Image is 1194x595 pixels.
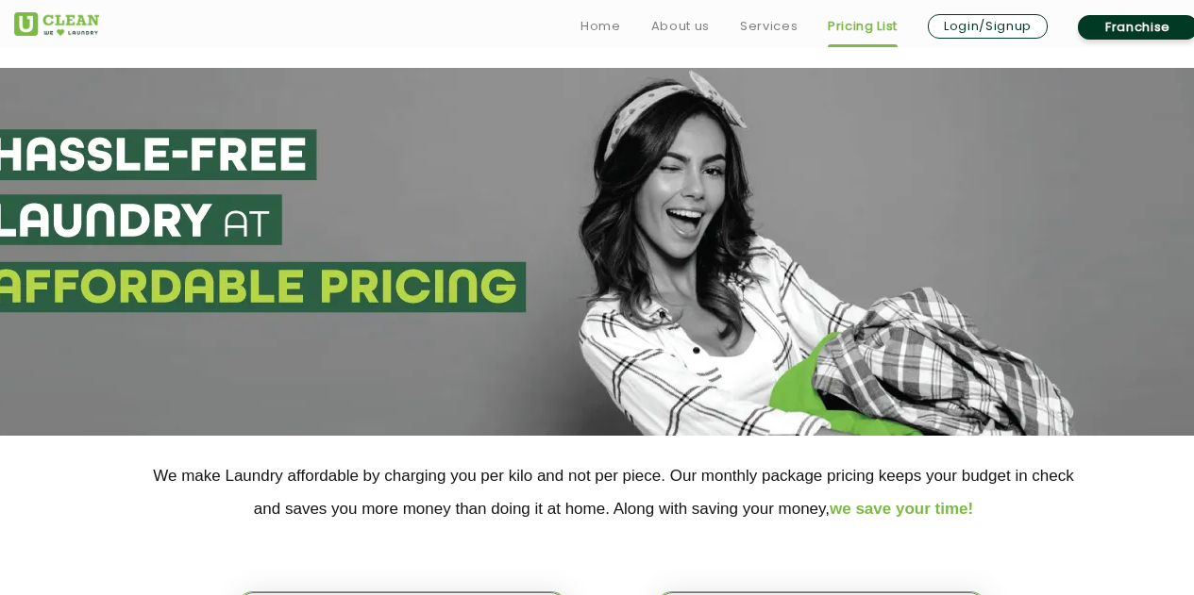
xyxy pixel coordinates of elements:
[928,14,1048,39] a: Login/Signup
[740,15,798,38] a: Services
[14,12,99,36] img: UClean Laundry and Dry Cleaning
[651,15,710,38] a: About us
[830,500,973,518] span: we save your time!
[580,15,621,38] a: Home
[828,15,898,38] a: Pricing List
